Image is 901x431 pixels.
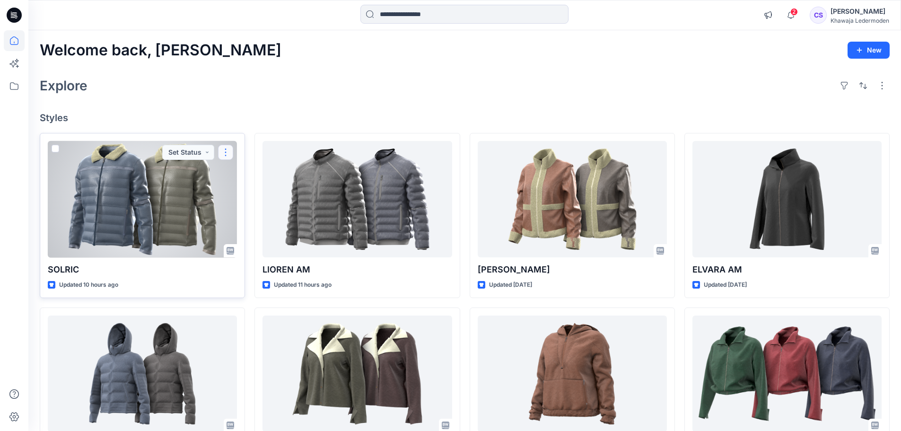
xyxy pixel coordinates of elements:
[274,280,332,290] p: Updated 11 hours ago
[704,280,747,290] p: Updated [DATE]
[40,42,281,59] h2: Welcome back, [PERSON_NAME]
[478,141,667,258] a: LIZ RZ
[790,8,798,16] span: 2
[810,7,827,24] div: CS
[40,78,87,93] h2: Explore
[692,263,882,276] p: ELVARA AM
[831,17,889,24] div: Khawaja Ledermoden
[59,280,118,290] p: Updated 10 hours ago
[478,263,667,276] p: [PERSON_NAME]
[848,42,890,59] button: New
[40,112,890,123] h4: Styles
[489,280,532,290] p: Updated [DATE]
[262,141,452,258] a: LIOREN AM
[48,141,237,258] a: SOLRIC
[692,141,882,258] a: ELVARA AM
[262,263,452,276] p: LIOREN AM
[831,6,889,17] div: [PERSON_NAME]
[48,263,237,276] p: SOLRIC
